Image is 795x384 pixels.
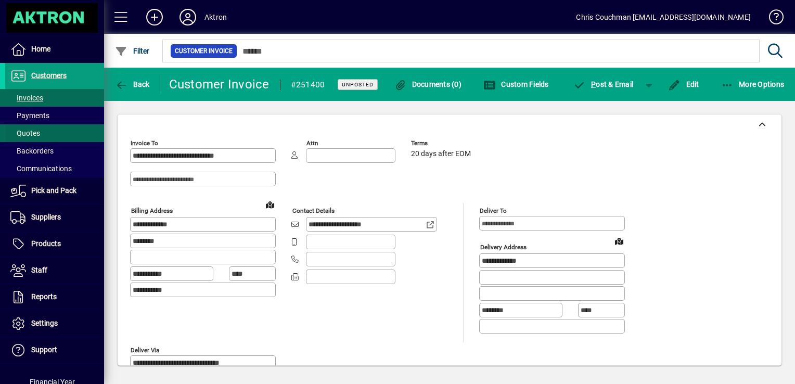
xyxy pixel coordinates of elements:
span: Terms [411,140,473,147]
span: Home [31,45,50,53]
a: Knowledge Base [761,2,782,36]
button: Back [112,75,152,94]
a: Communications [5,160,104,177]
span: ost & Email [573,80,634,88]
button: Filter [112,42,152,60]
a: View on map [611,233,627,249]
span: Suppliers [31,213,61,221]
div: Customer Invoice [169,76,270,93]
span: Staff [31,266,47,274]
span: Documents (0) [394,80,461,88]
span: Custom Fields [483,80,549,88]
button: Custom Fields [481,75,552,94]
span: Backorders [10,147,54,155]
a: Backorders [5,142,104,160]
a: Payments [5,107,104,124]
a: Invoices [5,89,104,107]
a: View on map [262,196,278,213]
div: #251400 [291,76,325,93]
a: Support [5,337,104,363]
span: Payments [10,111,49,120]
span: Quotes [10,129,40,137]
button: Post & Email [568,75,639,94]
span: Pick and Pack [31,186,76,195]
span: Support [31,345,57,354]
mat-label: Deliver via [131,346,159,353]
mat-label: Invoice To [131,139,158,147]
span: More Options [721,80,785,88]
a: Products [5,231,104,257]
a: Pick and Pack [5,178,104,204]
button: Documents (0) [391,75,464,94]
span: Settings [31,319,58,327]
span: Products [31,239,61,248]
span: Customers [31,71,67,80]
span: Back [115,80,150,88]
span: Customer Invoice [175,46,233,56]
a: Suppliers [5,204,104,231]
button: Edit [665,75,702,94]
span: Communications [10,164,72,173]
a: Quotes [5,124,104,142]
app-page-header-button: Back [104,75,161,94]
div: Chris Couchman [EMAIL_ADDRESS][DOMAIN_NAME] [576,9,751,25]
span: Filter [115,47,150,55]
span: Edit [668,80,699,88]
span: P [591,80,596,88]
mat-label: Attn [306,139,318,147]
button: Profile [171,8,204,27]
a: Staff [5,258,104,284]
span: 20 days after EOM [411,150,471,158]
mat-label: Deliver To [480,207,507,214]
span: Unposted [342,81,374,88]
a: Settings [5,311,104,337]
button: More Options [719,75,787,94]
span: Invoices [10,94,43,102]
div: Aktron [204,9,227,25]
button: Add [138,8,171,27]
span: Reports [31,292,57,301]
a: Reports [5,284,104,310]
a: Home [5,36,104,62]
